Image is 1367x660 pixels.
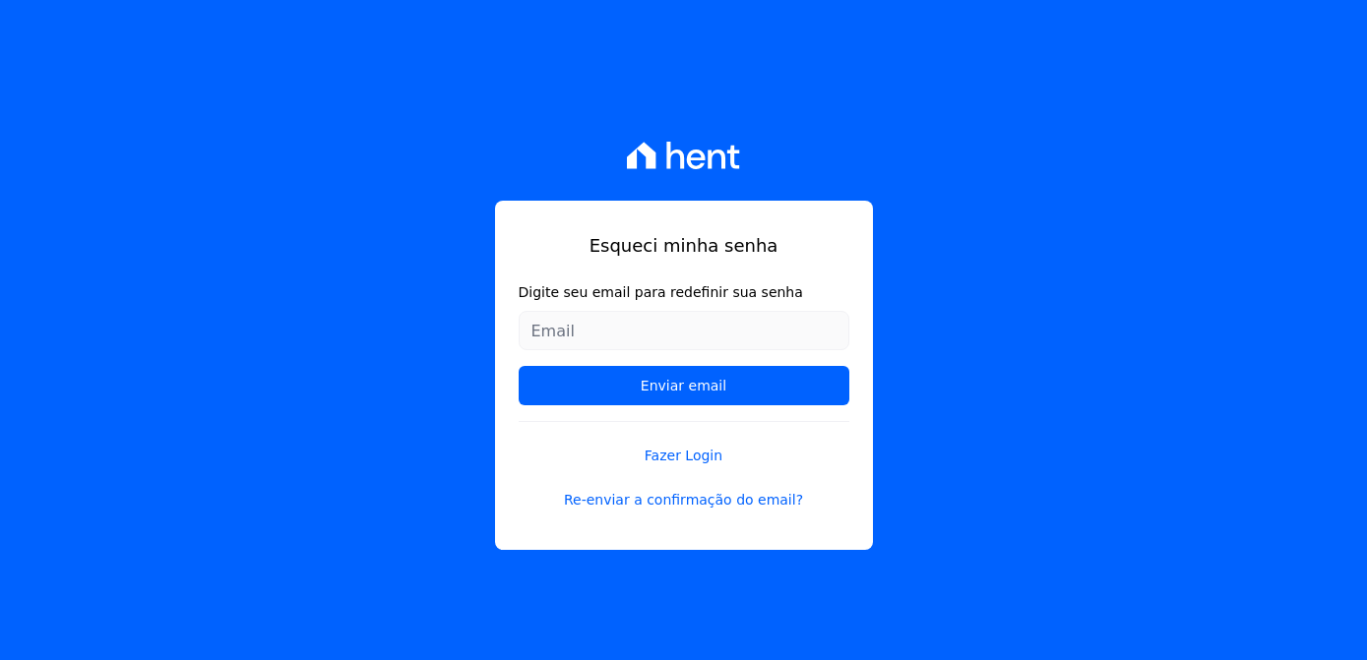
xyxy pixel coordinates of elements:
h1: Esqueci minha senha [519,232,849,259]
input: Enviar email [519,366,849,405]
label: Digite seu email para redefinir sua senha [519,282,849,303]
a: Re-enviar a confirmação do email? [519,490,849,510]
input: Email [519,311,849,350]
a: Fazer Login [519,421,849,466]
